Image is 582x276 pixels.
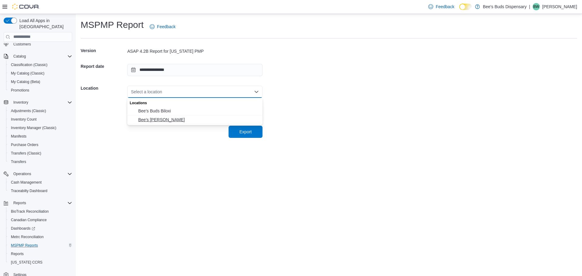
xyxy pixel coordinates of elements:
button: Operations [1,170,75,178]
a: Customers [11,41,33,48]
button: Reports [11,199,28,207]
button: Inventory Manager (Classic) [6,124,75,132]
button: Transfers (Classic) [6,149,75,158]
a: My Catalog (Beta) [8,78,43,85]
span: Operations [11,170,72,178]
input: Dark Mode [459,4,472,10]
span: Traceabilty Dashboard [8,187,72,195]
button: Traceabilty Dashboard [6,187,75,195]
div: Choose from the following options [127,98,263,124]
span: Catalog [13,54,26,59]
span: Inventory Count [8,116,72,123]
button: Inventory [11,99,31,106]
span: Canadian Compliance [11,218,47,222]
button: BioTrack Reconciliation [6,207,75,216]
span: My Catalog (Beta) [11,79,40,84]
span: Operations [13,171,31,176]
button: Bee's Buds Biloxi [127,107,263,115]
span: Traceabilty Dashboard [11,188,47,193]
div: ASAP 4.2B Report for [US_STATE] PMP [127,48,263,54]
a: Feedback [426,1,457,13]
span: Manifests [8,133,72,140]
a: Feedback [147,21,178,33]
span: My Catalog (Beta) [8,78,72,85]
button: Adjustments (Classic) [6,107,75,115]
span: Inventory Manager (Classic) [8,124,72,131]
p: | [529,3,530,10]
button: Transfers [6,158,75,166]
span: MSPMP Reports [11,243,38,248]
span: Transfers (Classic) [8,150,72,157]
div: Locations [127,98,263,107]
a: [US_STATE] CCRS [8,259,45,266]
button: Manifests [6,132,75,141]
span: Reports [11,199,72,207]
span: Classification (Classic) [8,61,72,68]
span: Promotions [8,87,72,94]
a: Transfers (Classic) [8,150,44,157]
img: Cova [12,4,39,10]
span: BioTrack Reconciliation [11,209,49,214]
a: Inventory Count [8,116,39,123]
p: Bee's Buds Dispensary [483,3,527,10]
a: MSPMP Reports [8,242,40,249]
a: Metrc Reconciliation [8,233,46,241]
span: Feedback [157,24,176,30]
span: Transfers (Classic) [11,151,41,156]
a: Transfers [8,158,28,165]
span: My Catalog (Classic) [11,71,45,76]
button: Metrc Reconciliation [6,233,75,241]
a: Adjustments (Classic) [8,107,48,115]
a: Purchase Orders [8,141,41,148]
span: Customers [13,42,31,47]
span: Dashboards [8,225,72,232]
span: My Catalog (Classic) [8,70,72,77]
span: Manifests [11,134,26,139]
h5: Report date [81,60,126,72]
span: Adjustments (Classic) [8,107,72,115]
div: Bow Wilson [533,3,540,10]
a: BioTrack Reconciliation [8,208,51,215]
button: Reports [6,250,75,258]
button: MSPMP Reports [6,241,75,250]
button: Reports [1,199,75,207]
a: Canadian Compliance [8,216,49,224]
a: Promotions [8,87,32,94]
a: Manifests [8,133,29,140]
button: Inventory [1,98,75,107]
span: Inventory Count [11,117,37,122]
h5: Location [81,82,126,94]
span: Metrc Reconciliation [11,234,44,239]
span: Reports [13,201,26,205]
span: Classification (Classic) [11,62,48,67]
span: Adjustments (Classic) [11,108,46,113]
p: [PERSON_NAME] [542,3,577,10]
a: My Catalog (Classic) [8,70,47,77]
button: Purchase Orders [6,141,75,149]
button: Promotions [6,86,75,95]
button: Operations [11,170,34,178]
button: Bee's Buds Wiggins [127,115,263,124]
a: Classification (Classic) [8,61,50,68]
span: Inventory Manager (Classic) [11,125,56,130]
span: Customers [11,40,72,48]
span: Metrc Reconciliation [8,233,72,241]
a: Traceabilty Dashboard [8,187,50,195]
span: Bee's [PERSON_NAME] [138,117,259,123]
span: [US_STATE] CCRS [11,260,42,265]
button: Catalog [1,52,75,61]
span: BioTrack Reconciliation [8,208,72,215]
span: Washington CCRS [8,259,72,266]
span: Load All Apps in [GEOGRAPHIC_DATA] [17,18,72,30]
span: Catalog [11,53,72,60]
span: Feedback [436,4,454,10]
span: Canadian Compliance [8,216,72,224]
span: MSPMP Reports [8,242,72,249]
span: Reports [11,251,24,256]
span: Promotions [11,88,29,93]
span: BW [533,3,539,10]
span: Cash Management [8,179,72,186]
span: Export [239,129,252,135]
button: Catalog [11,53,28,60]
